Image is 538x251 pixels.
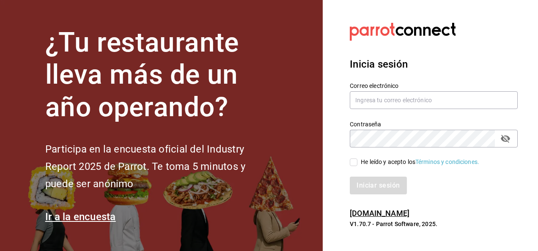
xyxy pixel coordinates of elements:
a: [DOMAIN_NAME] [350,209,409,218]
button: passwordField [498,131,513,146]
h2: Participa en la encuesta oficial del Industry Report 2025 de Parrot. Te toma 5 minutos y puede se... [45,141,274,192]
label: Correo electrónico [350,82,518,88]
p: V1.70.7 - Parrot Software, 2025. [350,220,518,228]
a: Términos y condiciones. [415,158,479,165]
a: Ir a la encuesta [45,211,116,223]
h3: Inicia sesión [350,57,518,72]
div: He leído y acepto los [361,158,479,166]
h1: ¿Tu restaurante lleva más de un año operando? [45,27,274,124]
label: Contraseña [350,121,518,127]
input: Ingresa tu correo electrónico [350,91,518,109]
